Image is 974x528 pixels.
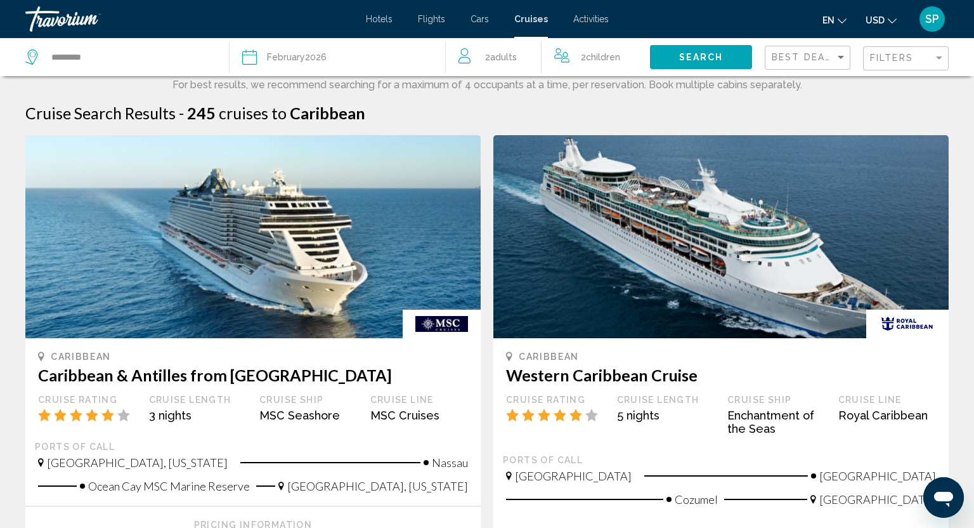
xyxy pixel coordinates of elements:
button: Change currency [866,11,897,29]
span: 2 [485,48,517,66]
img: rci_new_resized.gif [866,310,949,338]
h3: Western Caribbean Cruise [506,366,936,385]
div: Cruise Ship [727,394,826,406]
div: Cruise Line [370,394,469,406]
div: Cruise Ship [259,394,358,406]
a: Flights [418,14,445,24]
div: Enchantment of the Seas [727,409,826,435]
img: 1641301183.jpg [25,135,481,338]
div: 2026 [267,48,327,66]
span: Search [679,53,724,63]
span: - [179,103,184,122]
h1: Cruise Search Results [25,103,176,122]
button: Change language [822,11,847,29]
iframe: Button to launch messaging window [923,477,964,518]
h3: Caribbean & Antilles from [GEOGRAPHIC_DATA] [38,366,468,385]
a: Hotels [366,14,393,24]
div: MSC Cruises [370,409,469,422]
span: 245 [187,103,216,122]
a: Cruises [514,14,548,24]
div: MSC Seashore [259,409,358,422]
span: Caribbean [290,103,365,122]
div: Cruise Rating [506,394,604,406]
img: 1595237642.png [493,135,949,338]
span: USD [866,15,885,25]
a: Cars [471,14,489,24]
button: Travelers: 2 adults, 2 children [446,38,650,76]
span: en [822,15,834,25]
span: Best Deals [772,52,838,62]
span: 2 [581,48,620,66]
div: Cruise Length [149,394,247,406]
span: Cozumel [675,492,718,506]
div: Cruise Line [838,394,937,406]
span: [GEOGRAPHIC_DATA], [US_STATE] [47,456,228,470]
button: Search [650,45,752,69]
span: [GEOGRAPHIC_DATA] [819,492,936,506]
span: February [267,52,305,62]
span: [GEOGRAPHIC_DATA] [819,469,936,483]
span: SP [925,13,939,25]
div: Ports of call [35,441,471,452]
mat-select: Sort by [772,53,847,63]
span: Nassau [432,456,468,470]
div: Royal Caribbean [838,409,937,422]
a: Travorium [25,6,353,32]
div: 3 nights [149,409,247,422]
button: February2026 [242,38,433,76]
div: Ports of call [503,454,939,466]
span: [GEOGRAPHIC_DATA], [US_STATE] [287,479,468,493]
div: Cruise Length [617,394,715,406]
button: User Menu [916,6,949,32]
span: cruises to [219,103,287,122]
a: Activities [573,14,609,24]
span: [GEOGRAPHIC_DATA] [515,469,632,483]
span: Adults [490,52,517,62]
span: Caribbean [519,352,579,362]
img: msccruise.gif [403,310,481,338]
button: Filter [863,46,949,72]
span: Caribbean [51,352,111,362]
span: Ocean Cay MSC Marine Reserve [88,479,250,493]
span: Children [586,52,620,62]
div: Cruise Rating [38,394,136,406]
span: Filters [870,53,913,63]
div: 5 nights [617,409,715,422]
